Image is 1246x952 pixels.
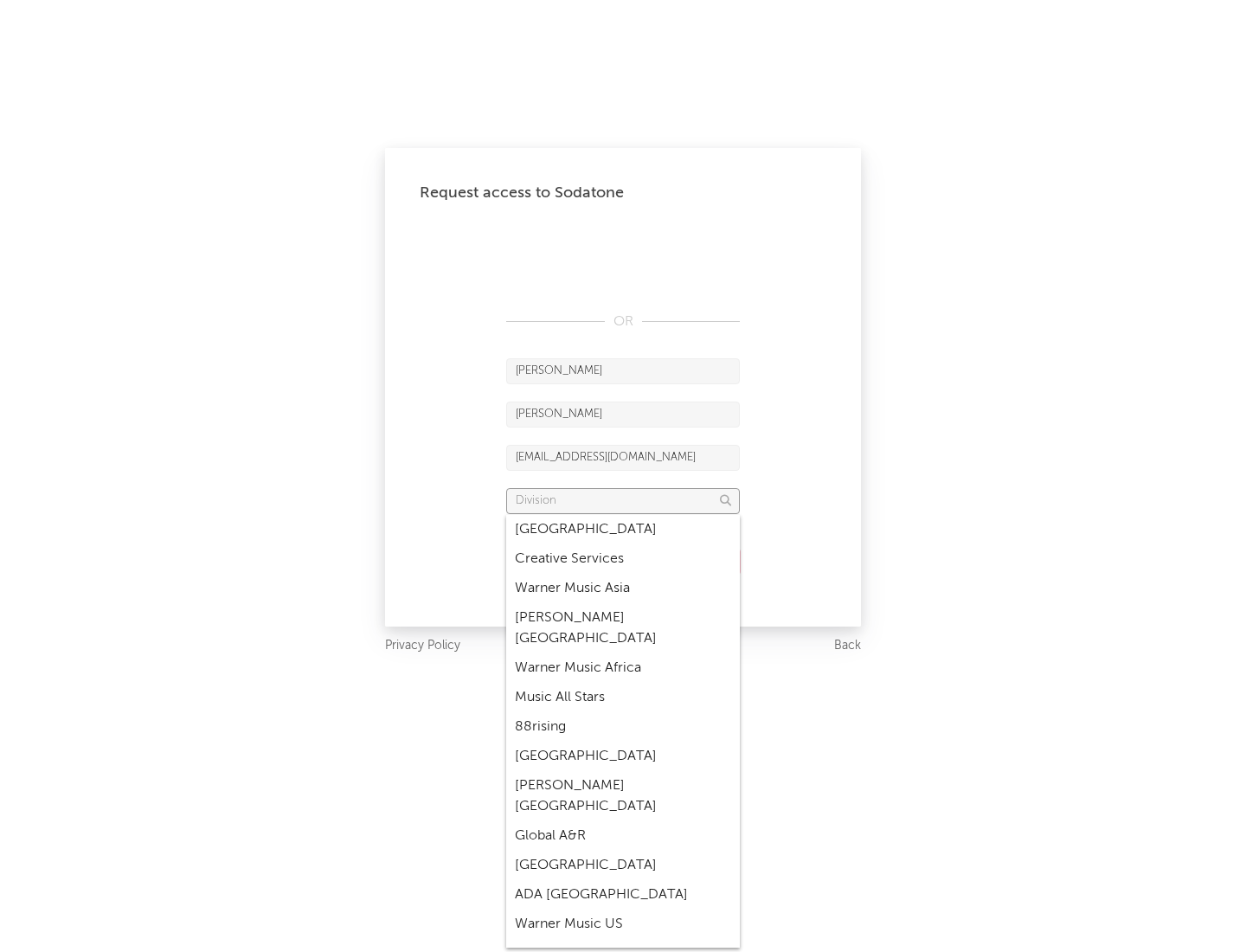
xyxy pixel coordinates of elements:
[506,358,740,384] input: First Name
[506,851,740,880] div: [GEOGRAPHIC_DATA]
[506,712,740,742] div: 88rising
[506,488,740,514] input: Division
[506,683,740,712] div: Music All Stars
[385,635,460,657] a: Privacy Policy
[506,821,740,851] div: Global A&R
[506,742,740,771] div: [GEOGRAPHIC_DATA]
[506,771,740,821] div: [PERSON_NAME] [GEOGRAPHIC_DATA]
[506,910,740,939] div: Warner Music US
[506,402,740,428] input: Last Name
[506,653,740,683] div: Warner Music Africa
[506,603,740,653] div: [PERSON_NAME] [GEOGRAPHIC_DATA]
[420,183,826,203] div: Request access to Sodatone
[506,445,740,471] input: Email
[506,574,740,603] div: Warner Music Asia
[506,880,740,910] div: ADA [GEOGRAPHIC_DATA]
[506,312,740,332] div: OR
[506,544,740,574] div: Creative Services
[834,635,861,657] a: Back
[506,515,740,544] div: [GEOGRAPHIC_DATA]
